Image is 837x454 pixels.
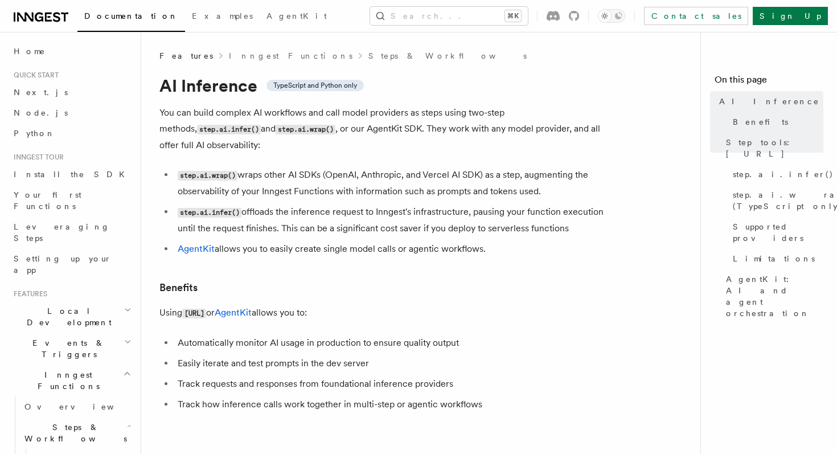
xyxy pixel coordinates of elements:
span: Your first Functions [14,190,81,211]
span: Documentation [84,11,178,21]
span: Supported providers [733,221,823,244]
a: Supported providers [728,216,823,248]
li: Track how inference calls work together in multi-step or agentic workflows [174,396,615,412]
a: AgentKit: AI and agent orchestration [721,269,823,324]
a: Next.js [9,82,134,103]
code: step.ai.infer() [197,125,261,134]
a: Install the SDK [9,164,134,185]
a: Home [9,41,134,62]
span: Inngest Functions [9,369,123,392]
a: AI Inference [715,91,823,112]
span: Features [9,289,47,298]
span: Examples [192,11,253,21]
a: Documentation [77,3,185,32]
span: AgentKit [266,11,327,21]
h4: On this page [715,73,823,91]
span: Leveraging Steps [14,222,110,243]
span: Quick start [9,71,59,80]
a: Overview [20,396,134,417]
button: Steps & Workflows [20,417,134,449]
button: Local Development [9,301,134,333]
a: Benefits [159,280,198,296]
code: step.ai.wrap() [178,171,237,181]
span: Steps & Workflows [20,422,127,444]
a: Python [9,123,134,144]
li: Easily iterate and test prompts in the dev server [174,355,615,371]
a: Inngest Functions [229,50,352,62]
code: step.ai.wrap() [276,125,335,134]
span: step.ai.infer() [733,169,834,180]
p: You can build complex AI workflows and call model providers as steps using two-step methods, and ... [159,105,615,153]
a: Step tools: [URL] [721,132,823,164]
h1: AI Inference [159,75,615,96]
span: Features [159,50,213,62]
span: Events & Triggers [9,337,124,360]
a: AgentKit [178,243,215,254]
a: AgentKit [260,3,334,31]
li: Automatically monitor AI usage in production to ensure quality output [174,335,615,351]
span: Python [14,129,55,138]
span: Node.js [14,108,68,117]
kbd: ⌘K [505,10,521,22]
a: Leveraging Steps [9,216,134,248]
a: Node.js [9,103,134,123]
a: Sign Up [753,7,828,25]
li: Track requests and responses from foundational inference providers [174,376,615,392]
a: Limitations [728,248,823,269]
li: wraps other AI SDKs (OpenAI, Anthropic, and Vercel AI SDK) as a step, augmenting the observabilit... [174,167,615,199]
span: Install the SDK [14,170,132,179]
a: Examples [185,3,260,31]
span: Next.js [14,88,68,97]
button: Events & Triggers [9,333,134,365]
span: Home [14,46,46,57]
p: Using or allows you to: [159,305,615,321]
span: Step tools: [URL] [726,137,823,159]
span: Overview [24,402,142,411]
span: Local Development [9,305,124,328]
a: Setting up your app [9,248,134,280]
span: Benefits [733,116,788,128]
code: [URL] [182,309,206,318]
a: step.ai.wrap() (TypeScript only) [728,185,823,216]
span: Inngest tour [9,153,64,162]
li: offloads the inference request to Inngest's infrastructure, pausing your function execution until... [174,204,615,236]
a: Your first Functions [9,185,134,216]
a: Benefits [728,112,823,132]
span: AgentKit: AI and agent orchestration [726,273,823,319]
a: step.ai.infer() [728,164,823,185]
button: Toggle dark mode [598,9,625,23]
li: allows you to easily create single model calls or agentic workflows. [174,241,615,257]
span: AI Inference [719,96,819,107]
span: TypeScript and Python only [273,81,357,90]
span: Setting up your app [14,254,112,275]
a: Contact sales [644,7,748,25]
button: Inngest Functions [9,365,134,396]
code: step.ai.infer() [178,208,241,218]
span: Limitations [733,253,815,264]
a: Steps & Workflows [368,50,527,62]
button: Search...⌘K [370,7,528,25]
a: AgentKit [215,307,252,318]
